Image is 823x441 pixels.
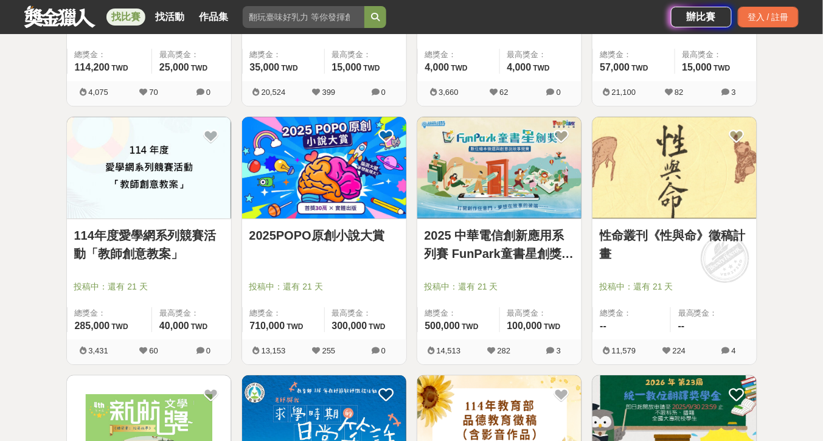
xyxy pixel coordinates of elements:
a: 作品集 [194,9,233,26]
span: 35,000 [250,62,280,72]
span: 總獎金： [600,49,667,61]
span: 最高獎金： [332,49,399,61]
span: TWD [462,322,478,331]
span: 15,000 [682,62,712,72]
span: 4,000 [507,62,532,72]
span: 70 [149,88,158,97]
span: 3 [732,88,736,97]
span: 0 [557,88,561,97]
img: Cover Image [592,117,757,218]
span: TWD [286,322,303,331]
span: 最高獎金： [507,307,574,319]
span: 300,000 [332,321,367,331]
span: 最高獎金： [332,307,399,319]
a: 辦比賽 [671,7,732,27]
img: Cover Image [242,117,406,218]
span: 40,000 [159,321,189,331]
span: -- [600,321,607,331]
a: 2025 中華電信創新應用系列賽 FunPark童書星創獎 數位繪本徵選與創意說故事競賽 [425,226,574,263]
span: 282 [498,346,511,355]
span: 總獎金： [75,307,144,319]
span: 15,000 [332,62,362,72]
span: 投稿中：還有 21 天 [249,280,399,293]
span: 3,660 [439,88,459,97]
img: Cover Image [417,117,582,218]
span: 82 [675,88,683,97]
span: 3 [557,346,561,355]
span: 總獎金： [75,49,144,61]
span: 總獎金： [425,307,492,319]
span: 總獎金： [600,307,664,319]
span: 100,000 [507,321,543,331]
span: 114,200 [75,62,110,72]
span: TWD [631,64,648,72]
span: 11,579 [612,346,636,355]
span: 4 [732,346,736,355]
a: 找比賽 [106,9,145,26]
a: Cover Image [592,117,757,219]
span: 14,513 [437,346,461,355]
span: 25,000 [159,62,189,72]
span: 224 [673,346,686,355]
div: 登入 / 註冊 [738,7,799,27]
span: 0 [206,346,210,355]
span: 57,000 [600,62,630,72]
span: TWD [191,64,207,72]
span: 255 [322,346,336,355]
a: 性命叢刊《性與命》徵稿計畫 [600,226,749,263]
span: 4,000 [425,62,450,72]
span: 399 [322,88,336,97]
span: TWD [191,322,207,331]
span: 最高獎金： [678,307,749,319]
span: 500,000 [425,321,460,331]
img: Cover Image [67,117,231,218]
span: 投稿中：還有 21 天 [600,280,749,293]
span: 最高獎金： [159,307,224,319]
a: Cover Image [417,117,582,219]
span: TWD [369,322,385,331]
span: 投稿中：還有 21 天 [425,280,574,293]
span: 4,075 [88,88,108,97]
span: 285,000 [75,321,110,331]
span: TWD [714,64,730,72]
span: TWD [111,322,128,331]
span: 0 [206,88,210,97]
input: 翻玩臺味好乳力 等你發揮創意！ [243,6,364,28]
span: 62 [499,88,508,97]
span: 0 [381,88,386,97]
span: 60 [149,346,158,355]
a: 114年度愛學網系列競賽活動「教師創意教案」 [74,226,224,263]
span: 總獎金： [425,49,492,61]
span: 最高獎金： [507,49,574,61]
span: 最高獎金： [159,49,224,61]
span: TWD [363,64,380,72]
span: TWD [111,64,128,72]
a: Cover Image [67,117,231,219]
span: 20,524 [262,88,286,97]
span: 710,000 [250,321,285,331]
span: TWD [544,322,560,331]
span: 3,431 [88,346,108,355]
span: 0 [381,346,386,355]
span: TWD [451,64,468,72]
a: Cover Image [242,117,406,219]
span: 投稿中：還有 21 天 [74,280,224,293]
span: 13,153 [262,346,286,355]
a: 找活動 [150,9,189,26]
span: 最高獎金： [682,49,749,61]
span: TWD [281,64,297,72]
a: 2025POPO原創小說大賞 [249,226,399,245]
span: 總獎金： [250,49,317,61]
span: TWD [533,64,550,72]
span: -- [678,321,685,331]
span: 總獎金： [250,307,317,319]
span: 21,100 [612,88,636,97]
